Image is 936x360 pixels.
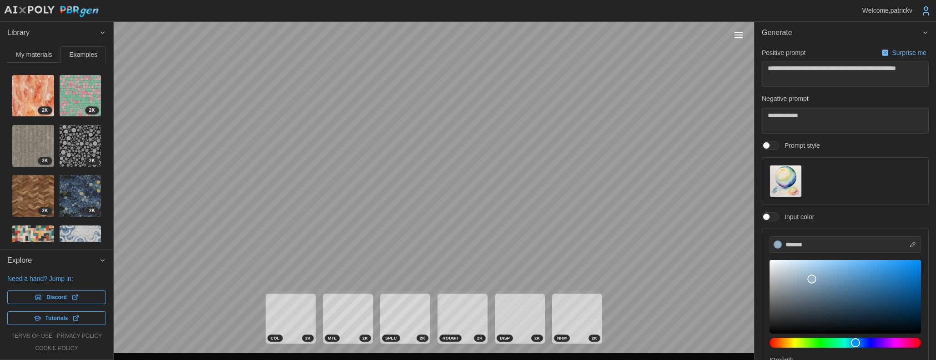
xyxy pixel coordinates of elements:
[443,335,458,341] span: ROUGH
[35,345,78,352] a: cookie policy
[59,225,102,268] a: BaNnYycJ0fHhekiD6q2s2K
[879,46,929,59] button: Surprise me
[12,125,54,167] img: xFUu4JYEYTMgrsbqNkuZ
[7,274,106,283] p: Need a hand? Jump in:
[770,165,802,197] button: Prompt style
[592,335,597,341] span: 2 K
[12,225,54,267] img: HoR2omZZLXJGORTLu1Xa
[60,125,101,167] img: rHikvvBoB3BgiCY53ZRV
[770,165,801,197] img: Prompt style
[762,94,929,103] p: Negative prompt
[779,212,814,221] span: Input color
[89,207,95,215] span: 2 K
[732,29,745,41] button: Toggle viewport controls
[12,125,55,167] a: xFUu4JYEYTMgrsbqNkuZ2K
[12,75,54,117] img: x8yfbN4GTchSu5dOOcil
[557,335,567,341] span: NRM
[57,332,102,340] a: privacy policy
[12,75,55,117] a: x8yfbN4GTchSu5dOOcil2K
[60,225,101,267] img: BaNnYycJ0fHhekiD6q2s
[7,22,99,44] span: Library
[60,175,101,217] img: Hz2WzdisDSdMN9J5i1Bs
[500,335,510,341] span: DISP
[534,335,540,341] span: 2 K
[779,141,820,150] span: Prompt style
[7,250,99,272] span: Explore
[755,22,936,44] button: Generate
[862,6,912,15] p: Welcome, patrickv
[12,225,55,268] a: HoR2omZZLXJGORTLu1Xa2K
[12,175,55,217] a: xGfjer9ro03ZFYxz6oRE2K
[305,335,311,341] span: 2 K
[42,107,48,114] span: 2 K
[477,335,483,341] span: 2 K
[59,175,102,217] a: Hz2WzdisDSdMN9J5i1Bs2K
[892,48,928,57] p: Surprise me
[42,157,48,165] span: 2 K
[420,335,425,341] span: 2 K
[271,335,280,341] span: COL
[46,291,67,304] span: Discord
[89,107,95,114] span: 2 K
[59,75,102,117] a: A4Ip82XD3EJnSCKI0NXd2K
[59,125,102,167] a: rHikvvBoB3BgiCY53ZRV2K
[42,207,48,215] span: 2 K
[762,48,805,57] p: Positive prompt
[328,335,337,341] span: MTL
[7,290,106,304] a: Discord
[7,311,106,325] a: Tutorials
[11,332,52,340] a: terms of use
[762,22,922,44] span: Generate
[12,175,54,217] img: xGfjer9ro03ZFYxz6oRE
[70,51,97,58] span: Examples
[385,335,397,341] span: SPEC
[362,335,368,341] span: 2 K
[4,5,99,18] img: AIxPoly PBRgen
[45,312,68,325] span: Tutorials
[89,157,95,165] span: 2 K
[60,75,101,117] img: A4Ip82XD3EJnSCKI0NXd
[16,51,52,58] span: My materials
